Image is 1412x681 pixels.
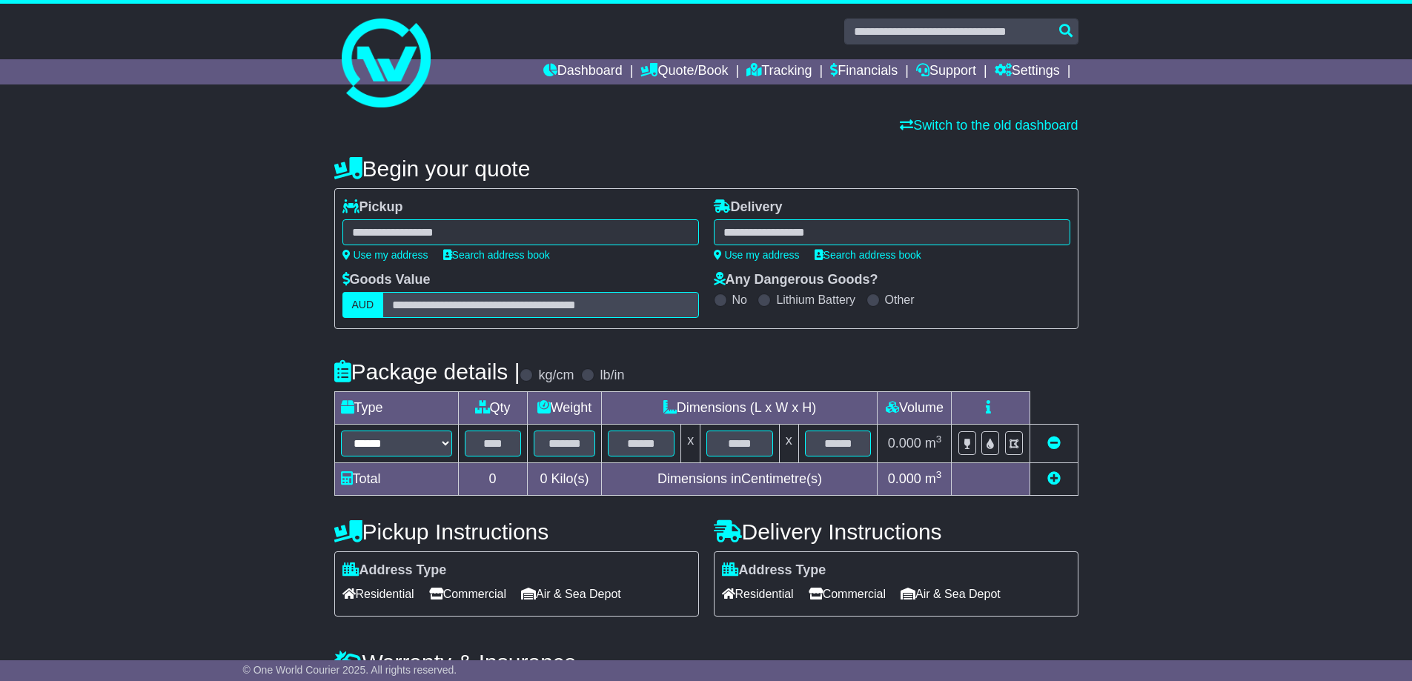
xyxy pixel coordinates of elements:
a: Financials [830,59,898,84]
span: Commercial [809,582,886,605]
a: Switch to the old dashboard [900,118,1078,133]
a: Tracking [746,59,812,84]
td: Volume [878,392,952,425]
a: Remove this item [1047,436,1061,451]
td: 0 [458,463,527,496]
label: No [732,293,747,307]
td: Qty [458,392,527,425]
label: kg/cm [538,368,574,384]
td: Weight [527,392,602,425]
td: Dimensions (L x W x H) [602,392,878,425]
a: Settings [995,59,1060,84]
h4: Package details | [334,359,520,384]
td: Dimensions in Centimetre(s) [602,463,878,496]
label: Goods Value [342,272,431,288]
a: Add new item [1047,471,1061,486]
h4: Pickup Instructions [334,519,699,544]
span: m [925,471,942,486]
td: x [681,425,700,463]
span: Air & Sea Depot [521,582,621,605]
h4: Begin your quote [334,156,1078,181]
sup: 3 [936,433,942,445]
a: Search address book [443,249,550,261]
label: lb/in [600,368,624,384]
label: Address Type [342,562,447,579]
a: Support [916,59,976,84]
span: © One World Courier 2025. All rights reserved. [243,664,457,676]
label: Address Type [722,562,826,579]
label: Pickup [342,199,403,216]
td: Kilo(s) [527,463,602,496]
span: Air & Sea Depot [901,582,1001,605]
span: Residential [342,582,414,605]
label: Delivery [714,199,783,216]
td: x [779,425,798,463]
label: Any Dangerous Goods? [714,272,878,288]
label: Other [885,293,915,307]
span: 0 [540,471,547,486]
label: AUD [342,292,384,318]
a: Quote/Book [640,59,728,84]
span: m [925,436,942,451]
td: Total [334,463,458,496]
a: Use my address [714,249,800,261]
span: Commercial [429,582,506,605]
a: Use my address [342,249,428,261]
td: Type [334,392,458,425]
h4: Warranty & Insurance [334,650,1078,674]
a: Search address book [815,249,921,261]
sup: 3 [936,469,942,480]
span: Residential [722,582,794,605]
label: Lithium Battery [776,293,855,307]
span: 0.000 [888,436,921,451]
a: Dashboard [543,59,623,84]
h4: Delivery Instructions [714,519,1078,544]
span: 0.000 [888,471,921,486]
